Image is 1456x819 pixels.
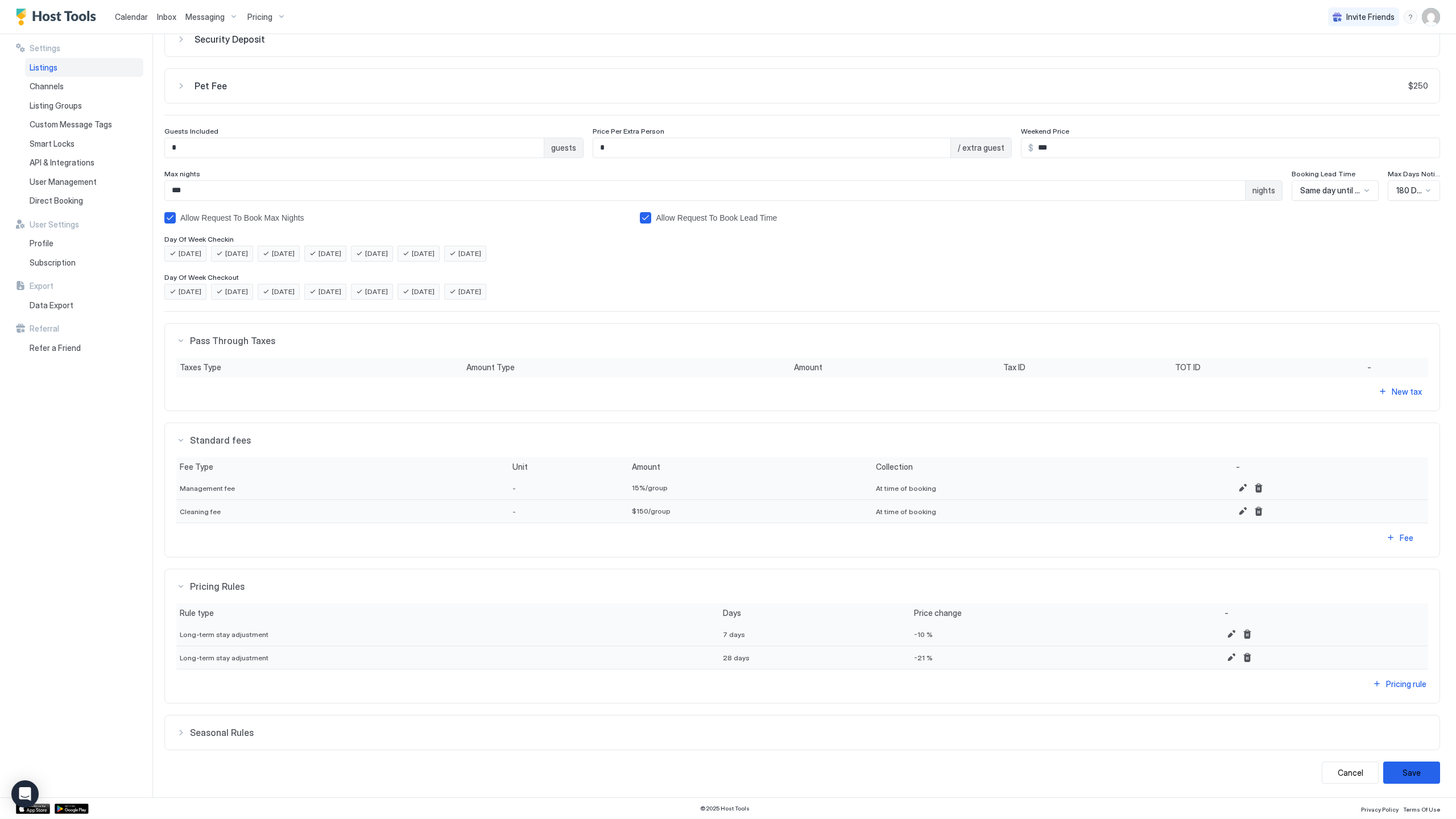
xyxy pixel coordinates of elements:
[512,484,516,493] span: -
[1322,762,1379,784] button: Cancel
[25,253,143,272] a: Subscription
[30,324,59,334] span: Referral
[25,296,143,315] a: Data Export
[1371,676,1428,692] button: Pricing rule
[1240,627,1254,641] button: Delete
[1403,806,1440,813] span: Terms Of Use
[1225,627,1238,641] button: Edit
[1403,803,1440,814] a: Terms Of Use
[25,115,143,134] a: Custom Message Tags
[1225,651,1238,664] button: Edit
[165,181,1245,200] input: Input Field
[876,484,936,493] span: At time of booking
[466,362,515,373] span: Amount Type
[25,234,143,253] a: Profile
[165,603,1440,703] section: Security Deposit
[1422,8,1440,26] div: User profile
[30,139,75,149] span: Smart Locks
[180,653,268,662] span: Long-term stay adjustment
[164,212,631,224] div: allowRTBAboveMaxNights
[1392,386,1422,398] div: New tax
[365,287,388,297] span: [DATE]
[1346,12,1395,22] span: Invite Friends
[1386,678,1426,690] div: Pricing rule
[180,507,221,516] span: Cleaning fee
[180,462,213,472] span: Fee Type
[180,630,268,639] span: Long-term stay adjustment
[190,435,1428,446] span: Standard fees
[1361,806,1399,813] span: Privacy Policy
[1408,81,1428,91] span: $250
[25,58,143,77] a: Listings
[632,507,671,515] span: $ 150 /group
[185,12,225,22] span: Messaging
[179,287,201,297] span: [DATE]
[632,483,668,492] span: 15 % /group
[412,287,435,297] span: [DATE]
[1252,504,1265,518] button: Delete
[1404,10,1417,24] div: menu
[914,653,933,662] span: -21 %
[632,462,660,472] span: Amount
[914,630,933,639] span: -10 %
[165,457,1440,557] section: Security Deposit
[165,69,1440,103] button: Pet Fee$250
[1292,169,1355,178] span: Booking Lead Time
[55,804,89,814] a: Google Play Store
[164,273,239,282] span: Day Of Week Checkout
[16,9,101,26] a: Host Tools Logo
[30,177,97,187] span: User Management
[1003,362,1025,373] span: Tax ID
[30,119,112,130] span: Custom Message Tags
[25,77,143,96] a: Channels
[30,101,82,111] span: Listing Groups
[1236,481,1250,495] button: Edit
[1252,481,1265,495] button: Delete
[656,213,1104,222] div: Allow Request To Book Lead Time
[30,343,81,353] span: Refer a Friend
[593,127,664,135] span: Price Per Extra Person
[458,249,481,259] span: [DATE]
[165,569,1440,603] button: Pricing Rules
[1175,362,1201,373] span: TOT ID
[640,212,1104,224] div: bookingLeadTimeAllowRequestToBook
[876,507,936,516] span: At time of booking
[115,11,148,23] a: Calendar
[180,362,221,373] span: Taxes Type
[25,96,143,115] a: Listing Groups
[318,249,341,259] span: [DATE]
[164,235,234,243] span: Day Of Week Checkin
[1236,462,1240,472] span: -
[1383,762,1440,784] button: Save
[16,804,50,814] a: App Store
[225,249,248,259] span: [DATE]
[25,338,143,358] a: Refer a Friend
[157,12,176,22] span: Inbox
[165,358,1440,411] section: Security Deposit
[30,196,83,206] span: Direct Booking
[1225,608,1228,618] span: -
[1371,384,1428,399] button: New tax
[551,143,576,153] span: guests
[1240,651,1254,664] button: Delete
[1033,138,1440,158] input: Input Field
[723,630,745,639] span: 7 days
[247,12,272,22] span: Pricing
[195,34,265,45] span: Security Deposit
[914,608,962,618] span: Price change
[30,158,94,168] span: API & Integrations
[1371,530,1428,545] button: Fee
[165,138,544,158] input: Input Field
[164,169,200,178] span: Max nights
[25,191,143,210] a: Direct Booking
[165,324,1440,358] button: Pass Through Taxes
[958,143,1004,153] span: / extra guest
[1021,127,1069,135] span: Weekend Price
[30,300,73,311] span: Data Export
[190,581,1428,592] span: Pricing Rules
[1028,143,1033,153] span: $
[180,213,631,222] div: Allow Request To Book Max Nights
